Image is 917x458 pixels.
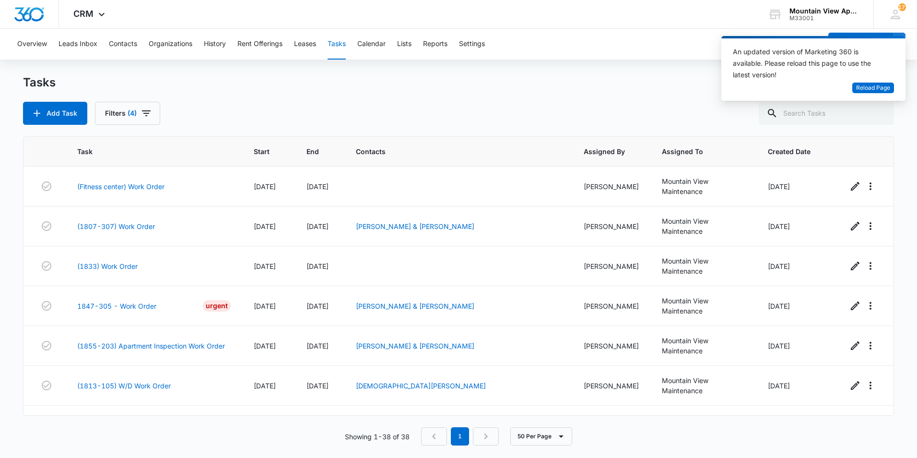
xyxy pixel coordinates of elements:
h1: Tasks [23,75,56,90]
div: Mountain View Maintenance [662,216,745,236]
p: Showing 1-38 of 38 [345,432,410,442]
button: Overview [17,29,47,60]
span: [DATE] [768,302,790,310]
div: [PERSON_NAME] [584,221,639,231]
div: [PERSON_NAME] [584,261,639,271]
a: (1833) Work Order [77,261,138,271]
span: Start [254,146,270,157]
a: [PERSON_NAME] & [PERSON_NAME] [356,222,474,230]
nav: Pagination [421,427,499,446]
button: Tasks [328,29,346,60]
button: Filters(4) [95,102,160,125]
button: Settings [459,29,485,60]
div: Mountain View Maintenance [662,296,745,316]
span: [DATE] [306,262,329,270]
button: Leases [294,29,316,60]
button: Add Contact [828,33,893,56]
em: 1 [451,427,469,446]
button: Rent Offerings [237,29,282,60]
div: Urgent [203,300,231,312]
a: [PERSON_NAME] & [PERSON_NAME] [356,302,474,310]
div: [PERSON_NAME] [584,181,639,192]
a: (Fitness center) Work Order [77,181,165,192]
span: Assigned By [584,146,625,157]
span: [DATE] [254,302,276,310]
span: Created Date [768,146,811,157]
span: [DATE] [768,262,790,270]
a: (1813-105) W/D Work Order [77,381,171,391]
span: Task [77,146,217,157]
div: notifications count [898,3,906,11]
span: [DATE] [768,382,790,390]
div: Mountain View Maintenance [662,336,745,356]
span: 173 [898,3,906,11]
span: CRM [73,9,94,19]
button: Reports [423,29,447,60]
a: (1807-307) Work Order [77,221,155,231]
button: History [204,29,226,60]
span: End [306,146,319,157]
button: Lists [397,29,411,60]
span: [DATE] [254,222,276,230]
span: [DATE] [768,222,790,230]
span: (4) [128,110,137,117]
span: [DATE] [768,342,790,350]
span: Assigned To [662,146,731,157]
span: [DATE] [254,342,276,350]
span: [DATE] [254,262,276,270]
button: Organizations [149,29,192,60]
button: 50 Per Page [510,427,572,446]
span: Reload Page [856,84,890,93]
span: [DATE] [768,182,790,191]
span: [DATE] [306,382,329,390]
a: 1847-305 - Work Order [77,301,156,311]
button: Reload Page [852,83,894,94]
a: [PERSON_NAME] & [PERSON_NAME] [356,342,474,350]
span: [DATE] [306,342,329,350]
span: [DATE] [254,382,276,390]
span: [DATE] [306,182,329,191]
button: Leads Inbox [59,29,97,60]
button: Calendar [357,29,386,60]
span: [DATE] [306,302,329,310]
a: [DEMOGRAPHIC_DATA][PERSON_NAME] [356,382,486,390]
div: [PERSON_NAME] [584,381,639,391]
button: Add Task [23,102,87,125]
div: Mountain View Maintenance [662,375,745,396]
a: (1855-203) Apartment Inspection Work Order [77,341,225,351]
input: Search Tasks [759,102,894,125]
div: An updated version of Marketing 360 is available. Please reload this page to use the latest version! [733,46,882,81]
span: [DATE] [254,182,276,191]
span: [DATE] [306,222,329,230]
div: account name [789,7,859,15]
div: account id [789,15,859,22]
button: Contacts [109,29,137,60]
div: [PERSON_NAME] [584,341,639,351]
div: Mountain View Maintenance [662,176,745,196]
div: [PERSON_NAME] [584,301,639,311]
span: Contacts [356,146,547,157]
div: Mountain View Maintenance [662,256,745,276]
